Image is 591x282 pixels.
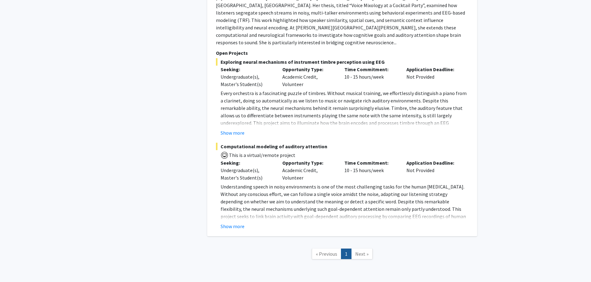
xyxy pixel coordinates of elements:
p: Seeking: [221,66,273,73]
p: Every orchestra is a fascinating puzzle of timbres. Without musical training, we effortlessly dis... [221,89,468,149]
p: Understanding speech in noisy environments is one of the most challenging tasks for the human [ME... [221,183,468,250]
div: 10 - 15 hours/week [340,66,402,88]
div: 10 - 15 hours/week [340,159,402,181]
a: Next Page [351,249,373,259]
span: Computational modeling of auditory attention [216,143,468,150]
p: Time Commitment: [344,66,397,73]
p: Open Projects [216,49,468,57]
span: Next » [355,251,369,257]
a: Previous Page [312,249,341,259]
div: Academic Credit, Volunteer [278,66,340,88]
p: Application Deadline: [406,159,459,167]
p: Time Commitment: [344,159,397,167]
button: Show more [221,223,244,230]
p: Opportunity Type: [282,159,335,167]
div: Academic Credit, Volunteer [278,159,340,181]
nav: Page navigation [207,242,477,267]
div: Not Provided [402,66,464,88]
p: Application Deadline: [406,66,459,73]
a: 1 [341,249,351,259]
span: Exploring neural mechanisms of instrument timbre perception using EEG [216,58,468,66]
button: Show more [221,129,244,137]
iframe: Chat [5,254,26,277]
span: « Previous [316,251,337,257]
div: Not Provided [402,159,464,181]
p: Seeking: [221,159,273,167]
span: This is a virtual/remote project [228,152,295,158]
div: Undergraduate(s), Master's Student(s) [221,167,273,181]
p: Opportunity Type: [282,66,335,73]
div: Undergraduate(s), Master's Student(s) [221,73,273,88]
